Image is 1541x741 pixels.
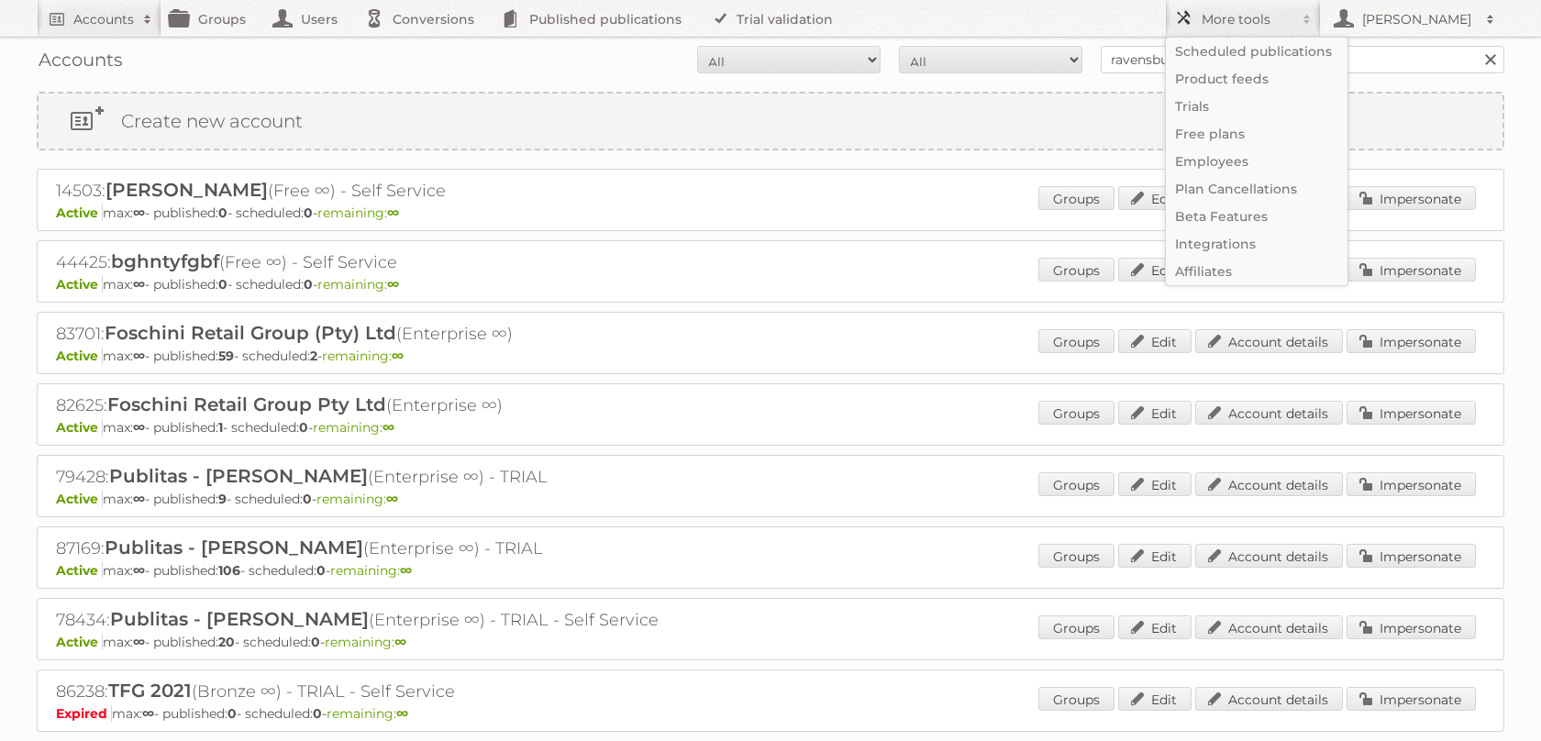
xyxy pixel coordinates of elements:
[1038,615,1114,639] a: Groups
[218,276,227,293] strong: 0
[56,322,698,346] h2: 83701: (Enterprise ∞)
[133,348,145,364] strong: ∞
[1347,472,1476,496] a: Impersonate
[105,179,268,201] span: [PERSON_NAME]
[1118,615,1192,639] a: Edit
[111,250,219,272] span: bghntyfgbf
[56,250,698,274] h2: 44425: (Free ∞) - Self Service
[1202,10,1293,28] h2: More tools
[56,705,112,722] span: Expired
[56,562,1485,579] p: max: - published: - scheduled: -
[322,348,404,364] span: remaining:
[313,419,394,436] span: remaining:
[1166,258,1347,285] a: Affiliates
[313,705,322,722] strong: 0
[396,705,408,722] strong: ∞
[227,705,237,722] strong: 0
[56,634,1485,650] p: max: - published: - scheduled: -
[56,634,103,650] span: Active
[1195,615,1343,639] a: Account details
[133,276,145,293] strong: ∞
[1195,401,1343,425] a: Account details
[299,419,308,436] strong: 0
[1347,687,1476,711] a: Impersonate
[387,276,399,293] strong: ∞
[73,10,134,28] h2: Accounts
[327,705,408,722] span: remaining:
[218,491,227,507] strong: 9
[1195,687,1343,711] a: Account details
[1038,329,1114,353] a: Groups
[56,536,698,560] h2: 87169: (Enterprise ∞) - TRIAL
[110,608,369,630] span: Publitas - [PERSON_NAME]
[133,634,145,650] strong: ∞
[316,562,326,579] strong: 0
[1166,230,1347,258] a: Integrations
[316,491,398,507] span: remaining:
[1166,93,1347,120] a: Trials
[1166,38,1347,65] a: Scheduled publications
[1347,401,1476,425] a: Impersonate
[1118,186,1192,210] a: Edit
[1038,401,1114,425] a: Groups
[303,491,312,507] strong: 0
[56,562,103,579] span: Active
[218,419,223,436] strong: 1
[1347,544,1476,568] a: Impersonate
[218,634,235,650] strong: 20
[105,322,396,344] span: Foschini Retail Group (Pty) Ltd
[1038,186,1114,210] a: Groups
[218,348,234,364] strong: 59
[133,419,145,436] strong: ∞
[56,705,1485,722] p: max: - published: - scheduled: -
[56,419,1485,436] p: max: - published: - scheduled: -
[56,348,1485,364] p: max: - published: - scheduled: -
[317,205,399,221] span: remaining:
[56,680,698,703] h2: 86238: (Bronze ∞) - TRIAL - Self Service
[394,634,406,650] strong: ∞
[133,491,145,507] strong: ∞
[1166,120,1347,148] a: Free plans
[56,179,698,203] h2: 14503: (Free ∞) - Self Service
[1118,329,1192,353] a: Edit
[1038,258,1114,282] a: Groups
[133,205,145,221] strong: ∞
[1038,687,1114,711] a: Groups
[56,608,698,632] h2: 78434: (Enterprise ∞) - TRIAL - Self Service
[142,705,154,722] strong: ∞
[56,465,698,489] h2: 79428: (Enterprise ∞) - TRIAL
[1358,10,1477,28] h2: [PERSON_NAME]
[1347,258,1476,282] a: Impersonate
[56,419,103,436] span: Active
[1166,203,1347,230] a: Beta Features
[56,491,1485,507] p: max: - published: - scheduled: -
[1347,615,1476,639] a: Impersonate
[392,348,404,364] strong: ∞
[56,276,1485,293] p: max: - published: - scheduled: -
[56,491,103,507] span: Active
[330,562,412,579] span: remaining:
[1347,186,1476,210] a: Impersonate
[386,491,398,507] strong: ∞
[1118,401,1192,425] a: Edit
[1166,175,1347,203] a: Plan Cancellations
[1195,472,1343,496] a: Account details
[310,348,317,364] strong: 2
[218,562,240,579] strong: 106
[1118,687,1192,711] a: Edit
[317,276,399,293] span: remaining:
[1118,472,1192,496] a: Edit
[105,536,363,559] span: Publitas - [PERSON_NAME]
[56,205,1485,221] p: max: - published: - scheduled: -
[56,276,103,293] span: Active
[133,562,145,579] strong: ∞
[1195,544,1343,568] a: Account details
[1118,544,1192,568] a: Edit
[304,276,313,293] strong: 0
[1347,329,1476,353] a: Impersonate
[39,94,1502,149] a: Create new account
[218,205,227,221] strong: 0
[325,634,406,650] span: remaining:
[311,634,320,650] strong: 0
[107,393,386,415] span: Foschini Retail Group Pty Ltd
